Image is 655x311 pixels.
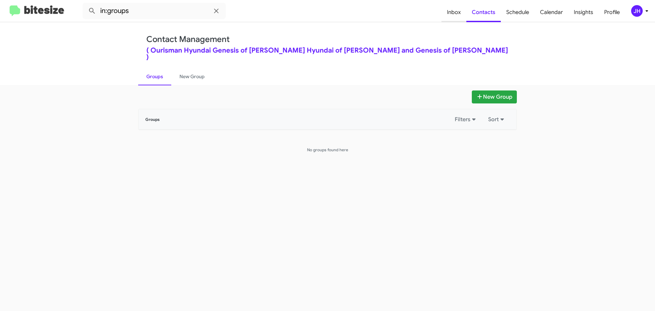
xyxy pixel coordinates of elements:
span: Groups [145,117,160,122]
a: Insights [568,2,599,22]
div: ( Ourisman Hyundai Genesis of [PERSON_NAME] Hyundai of [PERSON_NAME] and Genesis of [PERSON_NAME] ) [146,47,509,61]
a: Groups [138,68,171,85]
a: Inbox [441,2,466,22]
button: JH [625,5,647,17]
button: New Group [472,90,517,103]
a: New Group [171,68,213,85]
a: Profile [599,2,625,22]
div: JH [631,5,643,17]
a: Contacts [466,2,501,22]
input: Search [83,3,226,19]
a: Contact Management [146,34,230,44]
h5: No groups found here [138,146,517,153]
button: Filters [451,113,481,126]
a: Calendar [535,2,568,22]
a: Schedule [501,2,535,22]
button: Sort [484,113,510,126]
